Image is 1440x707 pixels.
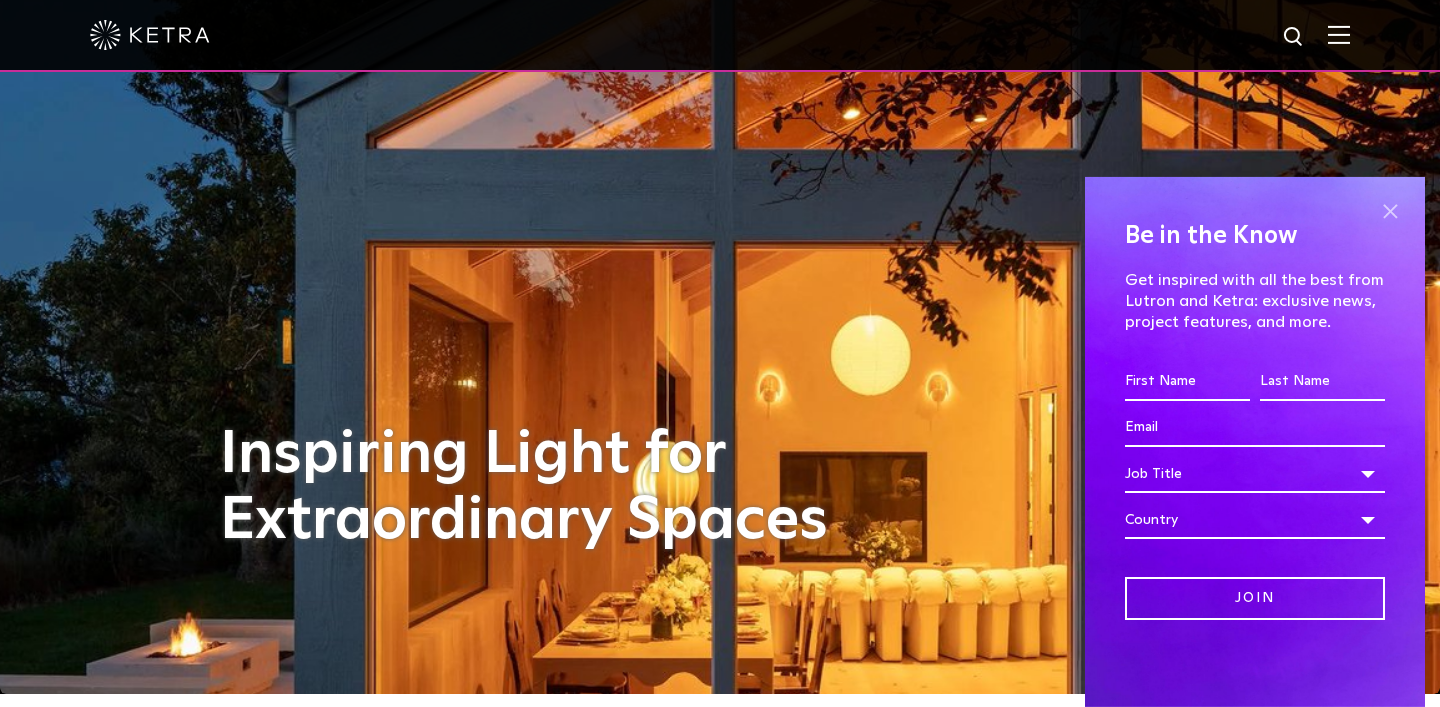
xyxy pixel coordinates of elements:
img: ketra-logo-2019-white [90,20,210,50]
div: Job Title [1125,455,1385,493]
input: Last Name [1260,363,1385,401]
div: Country [1125,501,1385,539]
h4: Be in the Know [1125,217,1385,255]
input: Email [1125,409,1385,447]
p: Get inspired with all the best from Lutron and Ketra: exclusive news, project features, and more. [1125,270,1385,332]
input: First Name [1125,363,1250,401]
h1: Inspiring Light for Extraordinary Spaces [220,422,870,554]
input: Join [1125,577,1385,620]
img: search icon [1282,25,1307,50]
img: Hamburger%20Nav.svg [1328,25,1350,44]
